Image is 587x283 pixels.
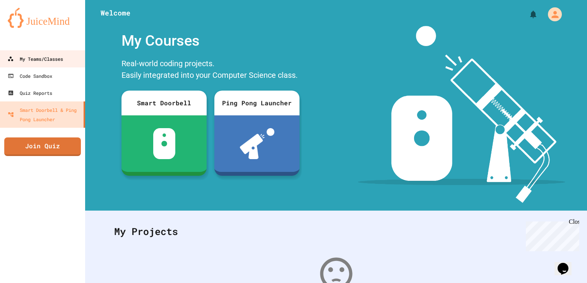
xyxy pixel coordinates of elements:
[240,128,274,159] img: ppl-with-ball.png
[554,252,579,275] iframe: chat widget
[8,88,52,98] div: Quiz Reports
[540,5,564,23] div: My Account
[3,3,53,49] div: Chat with us now!Close
[358,26,565,203] img: banner-image-my-projects.png
[106,216,566,247] div: My Projects
[514,8,540,21] div: My Notifications
[4,137,81,156] a: Join Quiz
[118,56,303,85] div: Real-world coding projects. Easily integrated into your Computer Science class.
[122,91,207,115] div: Smart Doorbell
[8,105,80,124] div: Smart Doorbell & Ping Pong Launcher
[8,71,52,81] div: Code Sandbox
[523,218,579,251] iframe: chat widget
[7,54,63,63] div: My Teams/Classes
[118,26,303,56] div: My Courses
[214,91,299,115] div: Ping Pong Launcher
[8,8,77,28] img: logo-orange.svg
[153,128,175,159] img: sdb-white.svg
